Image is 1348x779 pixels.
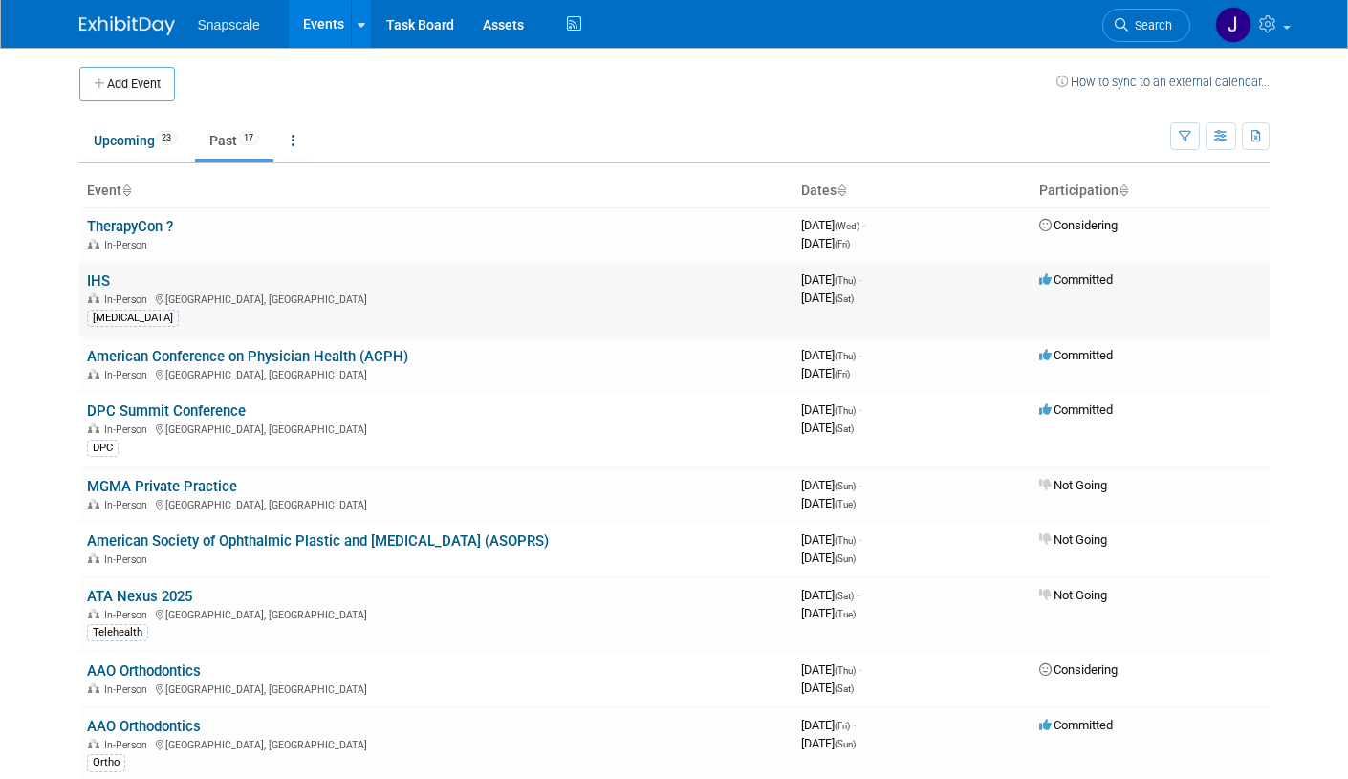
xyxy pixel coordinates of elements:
[104,609,153,621] span: In-Person
[801,366,850,380] span: [DATE]
[1039,348,1113,362] span: Committed
[859,532,861,547] span: -
[87,681,786,696] div: [GEOGRAPHIC_DATA], [GEOGRAPHIC_DATA]
[801,402,861,417] span: [DATE]
[835,481,856,491] span: (Sun)
[198,17,260,32] span: Snapscale
[79,67,175,101] button: Add Event
[835,275,856,286] span: (Thu)
[1039,272,1113,287] span: Committed
[835,221,859,231] span: (Wed)
[835,351,856,361] span: (Thu)
[104,423,153,436] span: In-Person
[1102,9,1190,42] a: Search
[87,291,786,306] div: [GEOGRAPHIC_DATA], [GEOGRAPHIC_DATA]
[87,366,786,381] div: [GEOGRAPHIC_DATA], [GEOGRAPHIC_DATA]
[801,736,856,750] span: [DATE]
[87,272,110,290] a: IHS
[835,721,850,731] span: (Fri)
[195,122,273,159] a: Past17
[87,218,173,235] a: TherapyCon ?
[88,239,99,249] img: In-Person Event
[859,272,861,287] span: -
[801,218,865,232] span: [DATE]
[88,499,99,509] img: In-Person Event
[835,239,850,249] span: (Fri)
[238,131,259,145] span: 17
[801,532,861,547] span: [DATE]
[835,535,856,546] span: (Thu)
[87,532,549,550] a: American Society of Ophthalmic Plastic and [MEDICAL_DATA] (ASOPRS)
[88,609,99,618] img: In-Person Event
[801,681,854,695] span: [DATE]
[837,183,846,198] a: Sort by Start Date
[104,293,153,306] span: In-Person
[853,718,856,732] span: -
[104,739,153,751] span: In-Person
[1039,588,1107,602] span: Not Going
[801,606,856,620] span: [DATE]
[88,683,99,693] img: In-Person Event
[79,122,191,159] a: Upcoming23
[87,348,408,365] a: American Conference on Physician Health (ACPH)
[104,499,153,511] span: In-Person
[801,478,861,492] span: [DATE]
[862,218,865,232] span: -
[801,348,861,362] span: [DATE]
[87,478,237,495] a: MGMA Private Practice
[1039,218,1118,232] span: Considering
[87,606,786,621] div: [GEOGRAPHIC_DATA], [GEOGRAPHIC_DATA]
[801,496,856,510] span: [DATE]
[156,131,177,145] span: 23
[121,183,131,198] a: Sort by Event Name
[87,421,786,436] div: [GEOGRAPHIC_DATA], [GEOGRAPHIC_DATA]
[87,736,786,751] div: [GEOGRAPHIC_DATA], [GEOGRAPHIC_DATA]
[835,553,856,564] span: (Sun)
[794,175,1032,207] th: Dates
[87,718,201,735] a: AAO Orthodontics
[1215,7,1251,43] img: Jennifer Benedict
[104,239,153,251] span: In-Person
[859,662,861,677] span: -
[1039,402,1113,417] span: Committed
[857,588,859,602] span: -
[88,423,99,433] img: In-Person Event
[835,591,854,601] span: (Sat)
[835,609,856,619] span: (Tue)
[88,739,99,748] img: In-Person Event
[79,16,175,35] img: ExhibitDay
[835,423,854,434] span: (Sat)
[801,662,861,677] span: [DATE]
[88,369,99,379] img: In-Person Event
[87,754,125,771] div: Ortho
[859,478,861,492] span: -
[1039,478,1107,492] span: Not Going
[835,405,856,416] span: (Thu)
[801,236,850,250] span: [DATE]
[87,440,119,457] div: DPC
[835,499,856,509] span: (Tue)
[87,402,246,420] a: DPC Summit Conference
[87,496,786,511] div: [GEOGRAPHIC_DATA], [GEOGRAPHIC_DATA]
[835,369,850,379] span: (Fri)
[1039,718,1113,732] span: Committed
[859,348,861,362] span: -
[801,588,859,602] span: [DATE]
[1039,532,1107,547] span: Not Going
[87,588,192,605] a: ATA Nexus 2025
[79,175,794,207] th: Event
[1032,175,1270,207] th: Participation
[835,683,854,694] span: (Sat)
[104,683,153,696] span: In-Person
[104,369,153,381] span: In-Person
[104,553,153,566] span: In-Person
[1119,183,1128,198] a: Sort by Participation Type
[1128,18,1172,32] span: Search
[835,665,856,676] span: (Thu)
[859,402,861,417] span: -
[835,293,854,304] span: (Sat)
[87,624,148,641] div: Telehealth
[1056,75,1270,89] a: How to sync to an external calendar...
[87,662,201,680] a: AAO Orthodontics
[801,551,856,565] span: [DATE]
